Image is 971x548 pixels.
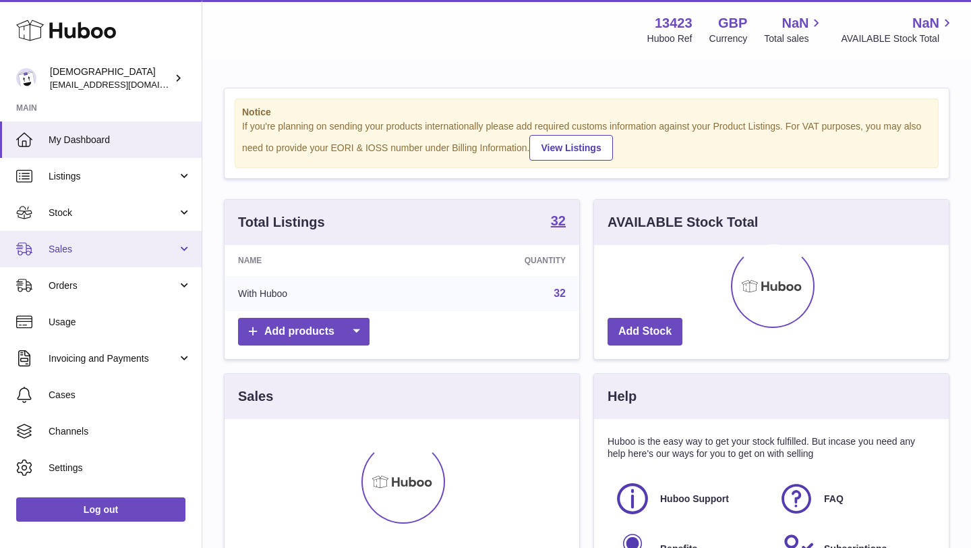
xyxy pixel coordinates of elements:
[411,245,579,276] th: Quantity
[238,387,273,406] h3: Sales
[551,214,566,230] a: 32
[49,462,192,474] span: Settings
[841,32,955,45] span: AVAILABLE Stock Total
[912,14,939,32] span: NaN
[647,32,693,45] div: Huboo Ref
[778,481,929,517] a: FAQ
[238,318,370,346] a: Add products
[225,245,411,276] th: Name
[242,106,931,119] strong: Notice
[554,287,566,299] a: 32
[49,279,177,292] span: Orders
[608,435,935,461] p: Huboo is the easy way to get your stock fulfilled. But incase you need any help here's our ways f...
[529,135,612,161] a: View Listings
[660,493,729,505] span: Huboo Support
[824,493,844,505] span: FAQ
[608,213,758,231] h3: AVAILABLE Stock Total
[49,389,192,402] span: Cases
[841,14,955,45] a: NaN AVAILABLE Stock Total
[764,14,824,45] a: NaN Total sales
[49,425,192,438] span: Channels
[242,120,931,161] div: If you're planning on sending your products internationally please add required customs informati...
[655,14,693,32] strong: 13423
[551,214,566,227] strong: 32
[50,65,171,91] div: [DEMOGRAPHIC_DATA]
[49,207,177,219] span: Stock
[614,481,765,517] a: Huboo Support
[709,32,748,45] div: Currency
[49,316,192,329] span: Usage
[608,318,682,346] a: Add Stock
[764,32,824,45] span: Total sales
[49,134,192,146] span: My Dashboard
[16,68,36,88] img: olgazyuz@outlook.com
[50,79,198,90] span: [EMAIL_ADDRESS][DOMAIN_NAME]
[238,213,325,231] h3: Total Listings
[225,276,411,311] td: With Huboo
[49,243,177,256] span: Sales
[718,14,747,32] strong: GBP
[782,14,808,32] span: NaN
[49,170,177,183] span: Listings
[608,387,637,406] h3: Help
[49,352,177,365] span: Invoicing and Payments
[16,497,185,522] a: Log out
